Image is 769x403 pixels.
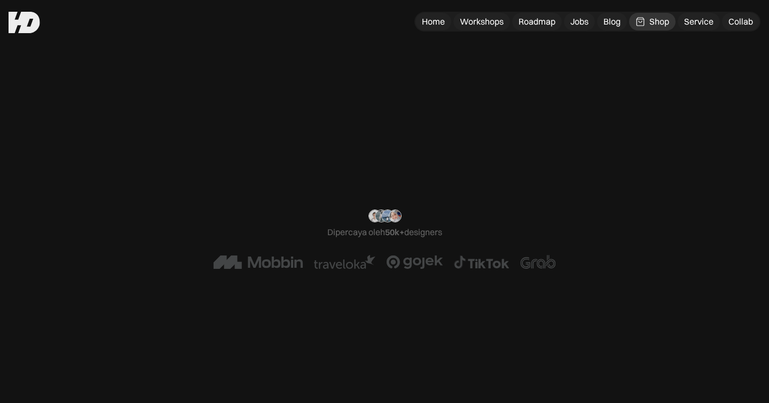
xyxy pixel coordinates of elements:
div: Shop [649,16,669,27]
a: Jobs [564,13,595,30]
div: Service [684,16,713,27]
a: Home [415,13,451,30]
div: Roadmap [519,16,555,27]
a: Service [678,13,720,30]
a: Blog [597,13,627,30]
div: Home [422,16,445,27]
div: Workshops [460,16,504,27]
a: Collab [722,13,759,30]
span: 50k+ [385,227,404,237]
a: Workshops [453,13,510,30]
a: Shop [629,13,676,30]
a: Roadmap [512,13,562,30]
div: Dipercaya oleh designers [327,227,442,238]
div: Jobs [570,16,588,27]
div: Collab [728,16,753,27]
div: Blog [603,16,621,27]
